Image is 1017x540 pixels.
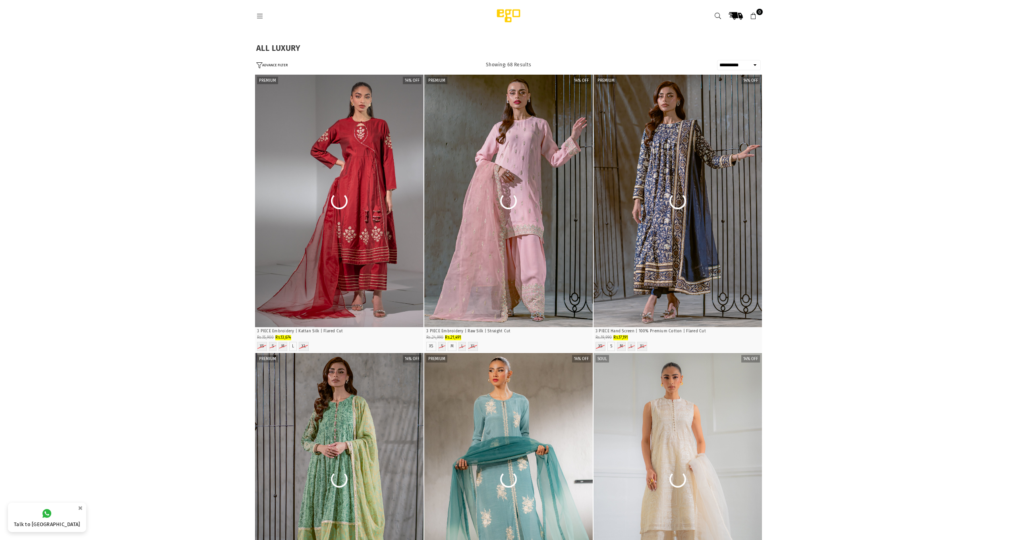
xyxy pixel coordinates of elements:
[756,9,763,15] span: 0
[75,501,85,515] button: ×
[596,328,760,334] p: 3 PIECE Hand Screen | 100% Premium Cotton | Flared Cut
[610,344,612,349] label: S
[741,77,760,84] label: 14% off
[281,344,284,349] label: M
[594,75,762,327] div: 1 / 7
[424,75,593,327] div: 1 / 5
[426,355,447,363] label: PREMIUM
[486,62,531,67] span: Showing: 68 Results
[403,77,421,84] label: 14% off
[426,77,447,84] label: PREMIUM
[260,344,264,349] label: XS
[596,335,612,340] span: Rs.19,990
[275,335,291,340] span: Rs.13,674
[572,77,591,84] label: 14% off
[441,344,443,349] label: S
[426,328,591,334] p: 3 PIECE Embroidery | Raw Silk | Straight Cut
[429,344,433,349] label: XS
[746,9,761,23] a: 0
[461,344,463,349] label: L
[640,344,644,349] label: XL
[475,8,542,24] img: Ego
[255,75,423,327] img: Flow 3 piece
[256,62,288,69] button: ADVANCE FILTER
[596,355,609,363] label: SOUL
[594,75,762,327] a: 1 / 72 / 73 / 74 / 75 / 76 / 77 / 7
[257,328,421,334] p: 3 PIECE Embroidery | Kattan Silk | Flared Cut
[257,355,278,363] label: PREMIUM
[256,44,761,52] h1: ALL LUXURY
[292,344,294,349] label: L
[630,344,632,349] label: L
[255,75,423,327] div: 1 / 6
[596,77,617,84] label: PREMIUM
[403,355,421,363] label: 14% off
[598,344,603,349] label: XS
[620,344,623,349] label: M
[424,75,593,327] img: Mehak 3 piece
[255,75,423,327] a: 1 / 62 / 63 / 64 / 65 / 66 / 6
[302,344,306,349] label: XL
[272,344,274,349] label: S
[711,9,725,23] a: Search
[572,355,591,363] label: 14% off
[741,355,760,363] label: 14% off
[445,335,461,340] span: Rs.21,491
[426,335,443,340] span: Rs.24,990
[424,75,593,327] a: 1 / 52 / 53 / 54 / 55 / 5
[471,344,475,349] label: XL
[8,503,86,532] a: Talk to [GEOGRAPHIC_DATA]
[257,77,278,84] label: PREMIUM
[450,344,454,349] label: M
[253,13,267,19] a: Menu
[613,335,628,340] span: Rs.17,191
[257,335,274,340] span: Rs.15,900
[594,75,762,327] img: Intricate 3 piece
